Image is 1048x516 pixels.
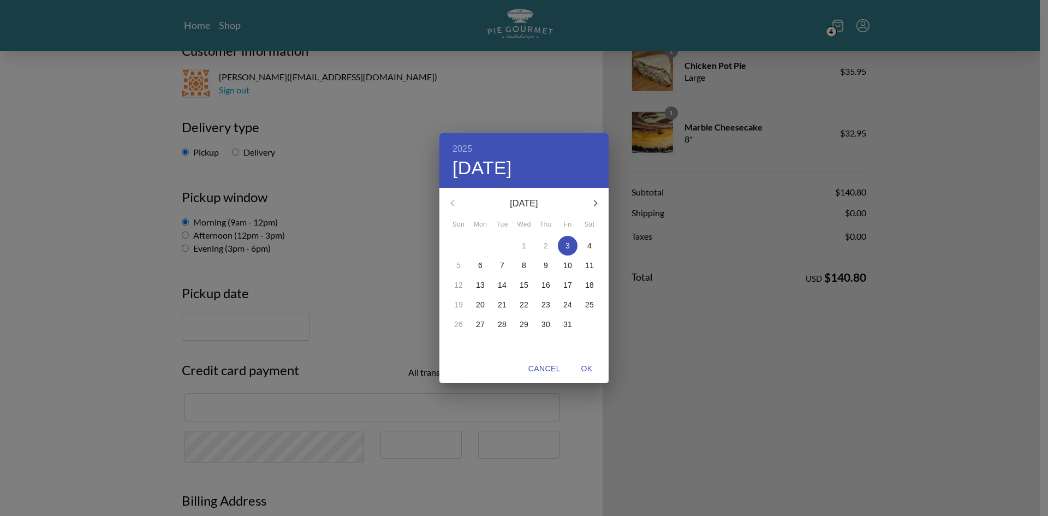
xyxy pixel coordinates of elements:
p: 8 [522,260,526,271]
p: 29 [520,319,528,330]
p: 11 [585,260,594,271]
button: 27 [471,315,490,334]
button: 11 [580,256,599,275]
p: 17 [563,280,572,290]
button: 20 [471,295,490,315]
p: 24 [563,299,572,310]
p: 25 [585,299,594,310]
p: 3 [565,240,570,251]
p: 22 [520,299,528,310]
span: Cancel [528,362,561,376]
p: 15 [520,280,528,290]
p: [DATE] [466,197,582,210]
button: 16 [536,275,556,295]
button: 28 [492,315,512,334]
span: Fri [558,220,577,230]
button: 13 [471,275,490,295]
button: Cancel [524,359,565,379]
button: 4 [580,236,599,256]
p: 13 [476,280,485,290]
p: 28 [498,319,507,330]
p: 14 [498,280,507,290]
button: 18 [580,275,599,295]
button: 8 [514,256,534,275]
p: 9 [544,260,548,271]
button: 22 [514,295,534,315]
p: 23 [541,299,550,310]
p: 16 [541,280,550,290]
button: 29 [514,315,534,334]
span: Sun [449,220,468,230]
button: 30 [536,315,556,334]
button: 2025 [452,141,472,157]
p: 6 [478,260,483,271]
span: Mon [471,220,490,230]
p: 7 [500,260,504,271]
button: 7 [492,256,512,275]
span: Sat [580,220,599,230]
button: 6 [471,256,490,275]
p: 10 [563,260,572,271]
button: OK [569,359,604,379]
span: Thu [536,220,556,230]
span: Wed [514,220,534,230]
p: 27 [476,319,485,330]
p: 4 [587,240,592,251]
button: 3 [558,236,577,256]
p: 18 [585,280,594,290]
span: Tue [492,220,512,230]
p: 30 [541,319,550,330]
p: 20 [476,299,485,310]
button: 17 [558,275,577,295]
button: 25 [580,295,599,315]
button: 31 [558,315,577,334]
span: OK [574,362,600,376]
p: 31 [563,319,572,330]
button: 9 [536,256,556,275]
button: 21 [492,295,512,315]
button: 10 [558,256,577,275]
button: 15 [514,275,534,295]
button: 14 [492,275,512,295]
button: 24 [558,295,577,315]
p: 21 [498,299,507,310]
button: [DATE] [452,157,512,180]
button: 23 [536,295,556,315]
